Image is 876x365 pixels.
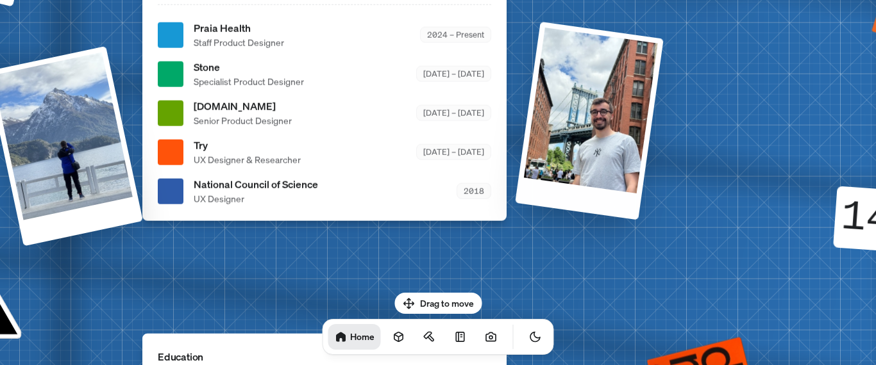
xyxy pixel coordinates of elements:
a: Home [328,324,381,350]
button: Toggle Theme [523,324,548,350]
div: 2018 [457,183,491,199]
h1: Home [350,330,375,343]
p: Education [158,349,491,364]
div: 2024 – Present [420,27,491,43]
span: Senior Product Designer [194,114,292,127]
div: [DATE] – [DATE] [416,144,491,160]
span: UX Designer [194,192,318,206]
span: UX Designer & Researcher [194,153,301,166]
span: [DOMAIN_NAME] [194,99,292,114]
span: National Council of Science [194,177,318,192]
span: Specialist Product Designer [194,75,304,88]
span: Praia Health [194,20,284,36]
div: [DATE] – [DATE] [416,105,491,121]
span: Try [194,138,301,153]
span: Stone [194,60,304,75]
span: Staff Product Designer [194,36,284,49]
div: [DATE] – [DATE] [416,66,491,82]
